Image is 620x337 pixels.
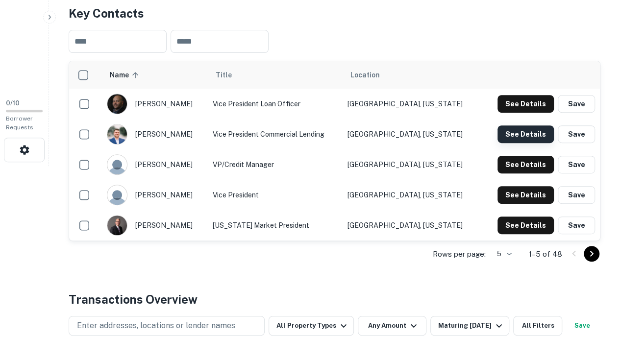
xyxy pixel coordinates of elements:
[107,124,203,144] div: [PERSON_NAME]
[107,215,203,236] div: [PERSON_NAME]
[529,248,562,260] p: 1–5 of 48
[69,316,265,336] button: Enter addresses, locations or lender names
[208,119,343,149] td: Vice President Commercial Lending
[269,316,354,336] button: All Property Types
[558,156,595,173] button: Save
[107,94,127,114] img: 1521207122545
[107,216,127,235] img: 1622835795143
[343,89,481,119] td: [GEOGRAPHIC_DATA], [US_STATE]
[69,4,600,22] h4: Key Contacts
[107,185,203,205] div: [PERSON_NAME]
[438,320,505,332] div: Maturing [DATE]
[343,180,481,210] td: [GEOGRAPHIC_DATA], [US_STATE]
[102,61,208,89] th: Name
[558,95,595,113] button: Save
[343,119,481,149] td: [GEOGRAPHIC_DATA], [US_STATE]
[208,180,343,210] td: Vice President
[343,61,481,89] th: Location
[107,155,127,174] img: 9c8pery4andzj6ohjkjp54ma2
[584,246,599,262] button: Go to next page
[107,94,203,114] div: [PERSON_NAME]
[430,316,509,336] button: Maturing [DATE]
[571,259,620,306] iframe: Chat Widget
[558,125,595,143] button: Save
[6,115,33,131] span: Borrower Requests
[433,248,486,260] p: Rows per page:
[110,69,142,81] span: Name
[343,210,481,241] td: [GEOGRAPHIC_DATA], [US_STATE]
[343,149,481,180] td: [GEOGRAPHIC_DATA], [US_STATE]
[558,186,595,204] button: Save
[208,61,343,89] th: Title
[497,217,554,234] button: See Details
[77,320,235,332] p: Enter addresses, locations or lender names
[107,124,127,144] img: 1751241506469
[107,185,127,205] img: 9c8pery4andzj6ohjkjp54ma2
[216,69,245,81] span: Title
[6,99,20,107] span: 0 / 10
[497,125,554,143] button: See Details
[208,89,343,119] td: Vice President Loan Officer
[350,69,380,81] span: Location
[358,316,426,336] button: Any Amount
[558,217,595,234] button: Save
[208,149,343,180] td: VP/Credit Manager
[566,316,597,336] button: Save your search to get updates of matches that match your search criteria.
[497,95,554,113] button: See Details
[490,247,513,261] div: 5
[107,154,203,175] div: [PERSON_NAME]
[69,290,198,308] h4: Transactions Overview
[69,61,600,241] div: scrollable content
[513,316,562,336] button: All Filters
[497,156,554,173] button: See Details
[497,186,554,204] button: See Details
[208,210,343,241] td: [US_STATE] Market President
